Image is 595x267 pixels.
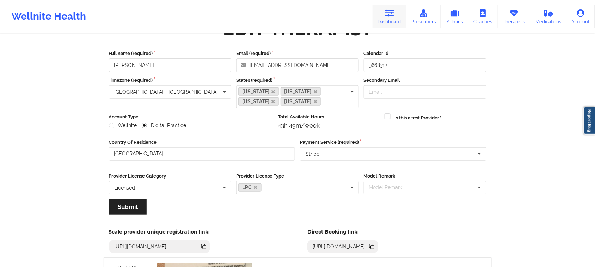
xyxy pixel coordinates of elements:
[364,85,486,99] input: Email
[278,113,380,120] label: Total Available Hours
[530,5,567,28] a: Medications
[115,89,218,94] div: [GEOGRAPHIC_DATA] - [GEOGRAPHIC_DATA]
[395,114,442,122] label: Is this a test Provider?
[281,97,321,106] a: [US_STATE]
[498,5,530,28] a: Therapists
[238,183,262,192] a: LPC
[109,77,232,84] label: Timezone (required)
[281,87,321,96] a: [US_STATE]
[238,87,279,96] a: [US_STATE]
[566,5,595,28] a: Account
[278,122,380,129] div: 43h 49m/week
[364,77,486,84] label: Secondary Email
[406,5,441,28] a: Prescribers
[310,243,368,250] div: [URL][DOMAIN_NAME]
[364,58,486,72] input: Calendar Id
[468,5,498,28] a: Coaches
[373,5,406,28] a: Dashboard
[109,199,147,215] button: Submit
[142,123,186,129] label: Digital Practice
[306,151,319,156] div: Stripe
[236,173,359,180] label: Provider License Type
[300,139,486,146] label: Payment Service (required)
[236,77,359,84] label: States (required)
[109,113,273,120] label: Account Type
[111,243,170,250] div: [URL][DOMAIN_NAME]
[307,229,378,235] h5: Direct Booking link:
[364,50,486,57] label: Calendar Id
[115,185,135,190] div: Licensed
[109,173,232,180] label: Provider License Category
[109,50,232,57] label: Full name (required)
[109,139,295,146] label: Country Of Residence
[109,123,137,129] label: Wellnite
[109,58,232,72] input: Full name
[109,229,210,235] h5: Scale provider unique registration link:
[238,97,279,106] a: [US_STATE]
[236,50,359,57] label: Email (required)
[236,58,359,72] input: Email address
[364,173,486,180] label: Model Remark
[367,184,413,192] div: Model Remark
[441,5,468,28] a: Admins
[584,107,595,135] a: Report Bug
